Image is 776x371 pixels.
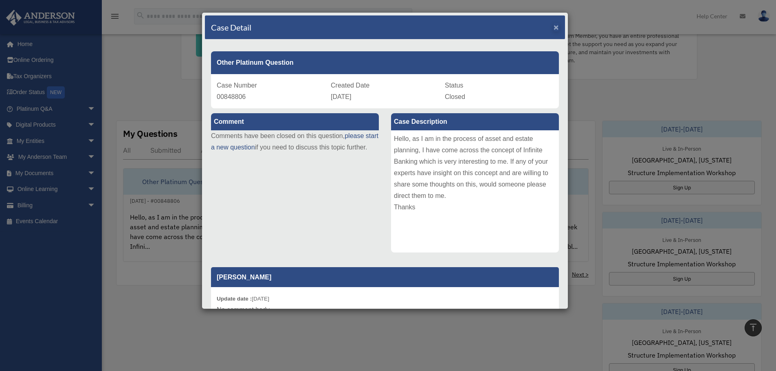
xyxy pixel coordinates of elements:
button: Close [554,23,559,31]
label: Comment [211,113,379,130]
b: Update date : [217,296,252,302]
span: Status [445,82,463,89]
span: × [554,22,559,32]
p: No comment body [217,304,553,316]
span: Closed [445,93,465,100]
small: [DATE] [217,296,269,302]
p: [PERSON_NAME] [211,267,559,287]
span: Created Date [331,82,369,89]
div: Hello, as I am in the process of asset and estate planning, I have come across the concept of Inf... [391,130,559,252]
a: please start a new question [211,132,378,151]
span: 00848806 [217,93,246,100]
p: Comments have been closed on this question, if you need to discuss this topic further. [211,130,379,153]
div: Other Platinum Question [211,51,559,74]
h4: Case Detail [211,22,251,33]
span: Case Number [217,82,257,89]
label: Case Description [391,113,559,130]
span: [DATE] [331,93,351,100]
